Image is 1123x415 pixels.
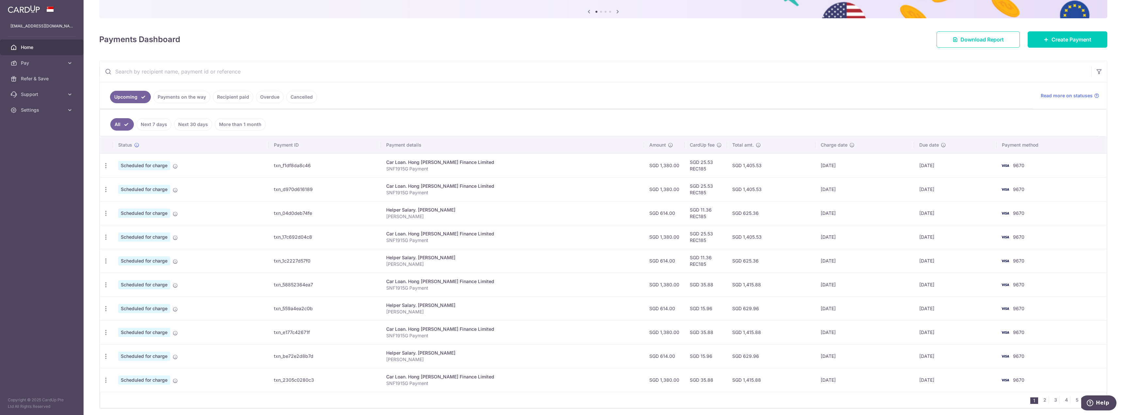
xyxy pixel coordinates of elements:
td: txn_1c2227d57f0 [269,249,381,273]
td: SGD 614.00 [644,344,685,368]
span: Read more on statuses [1041,92,1093,99]
td: txn_2305c0280c3 [269,368,381,392]
a: Upcoming [110,91,151,103]
div: Car Loan. Hong [PERSON_NAME] Finance Limited [386,183,639,189]
td: SGD 1,380.00 [644,153,685,177]
span: Scheduled for charge [118,185,170,194]
td: SGD 25.53 REC185 [685,225,727,249]
nav: pager [1030,392,1106,408]
img: Bank Card [999,376,1012,384]
span: 9670 [1013,186,1024,192]
img: Bank Card [999,305,1012,312]
td: SGD 1,405.53 [727,153,815,177]
th: Payment details [381,136,644,153]
td: txn_d970d616189 [269,177,381,201]
div: Car Loan. Hong [PERSON_NAME] Finance Limited [386,374,639,380]
a: All [110,118,134,131]
p: [PERSON_NAME] [386,309,639,315]
a: Create Payment [1028,31,1107,48]
a: 4 [1062,396,1070,404]
img: Bank Card [999,281,1012,289]
td: [DATE] [914,320,997,344]
td: txn_f1df8da8c46 [269,153,381,177]
img: Bank Card [999,185,1012,193]
td: txn_be72e2d8b7d [269,344,381,368]
li: 1 [1030,397,1038,404]
a: Payments on the way [153,91,210,103]
span: Refer & Save [21,75,64,82]
td: SGD 1,380.00 [644,273,685,296]
div: Car Loan. Hong [PERSON_NAME] Finance Limited [386,326,639,332]
a: Recipient paid [213,91,253,103]
span: Create Payment [1052,36,1091,43]
td: SGD 11.36 REC185 [685,201,727,225]
img: Bank Card [999,328,1012,336]
p: [EMAIL_ADDRESS][DOMAIN_NAME] [10,23,73,29]
a: 3 [1052,396,1059,404]
span: Scheduled for charge [118,328,170,337]
span: Download Report [960,36,1004,43]
span: 9670 [1013,234,1024,240]
td: [DATE] [815,344,914,368]
p: SNF1915G Payment [386,332,639,339]
span: 9670 [1013,163,1024,168]
div: Car Loan. Hong [PERSON_NAME] Finance Limited [386,231,639,237]
span: 9670 [1013,210,1024,216]
td: SGD 1,415.88 [727,273,815,296]
div: Car Loan. Hong [PERSON_NAME] Finance Limited [386,159,639,166]
span: Due date [919,142,939,148]
img: Bank Card [999,352,1012,360]
td: txn_e177c42671f [269,320,381,344]
a: Overdue [256,91,284,103]
td: SGD 1,405.53 [727,177,815,201]
td: SGD 35.88 [685,320,727,344]
div: Helper Salary. [PERSON_NAME] [386,254,639,261]
td: [DATE] [914,368,997,392]
th: Payment ID [269,136,381,153]
iframe: Opens a widget where you can find more information [1081,395,1116,412]
p: [PERSON_NAME] [386,213,639,220]
a: Next 7 days [136,118,171,131]
span: Home [21,44,64,51]
img: Bank Card [999,257,1012,265]
td: SGD 614.00 [644,201,685,225]
th: Payment method [997,136,1107,153]
td: [DATE] [815,225,914,249]
h4: Payments Dashboard [99,34,180,45]
span: Support [21,91,64,98]
span: Amount [649,142,666,148]
p: [PERSON_NAME] [386,261,639,267]
a: 2 [1041,396,1049,404]
span: Pay [21,60,64,66]
td: txn_58852364ea7 [269,273,381,296]
td: SGD 1,405.53 [727,225,815,249]
span: Status [118,142,132,148]
img: CardUp [8,5,40,13]
td: [DATE] [815,177,914,201]
td: [DATE] [914,296,997,320]
p: SNF1915G Payment [386,285,639,291]
td: [DATE] [914,201,997,225]
td: SGD 1,380.00 [644,320,685,344]
td: SGD 614.00 [644,296,685,320]
td: SGD 15.96 [685,344,727,368]
td: [DATE] [815,153,914,177]
span: Scheduled for charge [118,161,170,170]
span: Scheduled for charge [118,256,170,265]
span: Scheduled for charge [118,280,170,289]
span: 9670 [1013,306,1024,311]
p: [PERSON_NAME] [386,356,639,363]
td: [DATE] [815,320,914,344]
td: SGD 629.96 [727,344,815,368]
td: SGD 25.53 REC185 [685,177,727,201]
div: Car Loan. Hong [PERSON_NAME] Finance Limited [386,278,639,285]
td: SGD 625.36 [727,201,815,225]
td: SGD 1,380.00 [644,368,685,392]
td: [DATE] [815,201,914,225]
td: txn_17c692d04c8 [269,225,381,249]
td: [DATE] [815,249,914,273]
td: SGD 625.36 [727,249,815,273]
img: Bank Card [999,209,1012,217]
td: [DATE] [914,273,997,296]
